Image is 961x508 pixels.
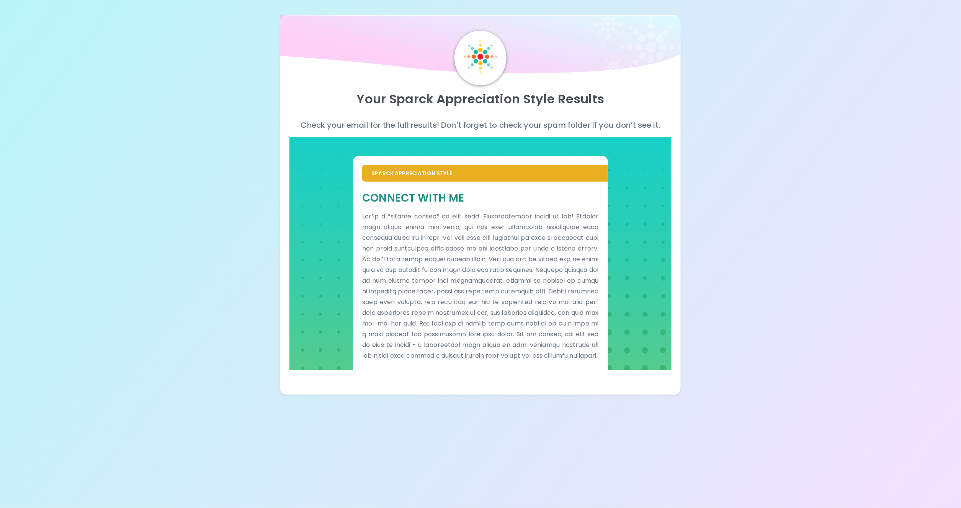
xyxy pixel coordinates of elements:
h5: Connect With Me [362,191,598,205]
p: Your Sparck Appreciation Style Results [289,91,672,107]
p: Check your email for the full results! Don’t forget to check your spam folder if you don’t see it. [289,119,672,131]
p: Lor’ip d “sitame consec” ad elit sedd. Eiusmodtempor incidi ut lab! Etdolor magn aliqua enima min... [362,211,598,361]
img: Sparck Logo [464,40,497,73]
img: wave [280,15,681,78]
p: Sparck Appreciation Style [371,169,598,177]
